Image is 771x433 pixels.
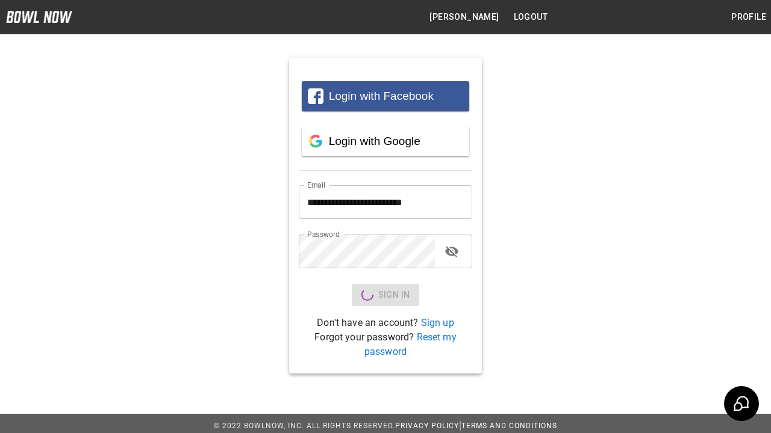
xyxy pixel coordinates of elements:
[726,6,771,28] button: Profile
[425,6,504,28] button: [PERSON_NAME]
[6,11,72,23] img: logo
[302,81,469,111] button: Login with Facebook
[299,330,472,359] p: Forgot your password?
[302,126,469,156] button: Login with Google
[440,239,464,263] button: toggle password visibility
[299,316,472,330] p: Don't have an account?
[329,135,420,147] span: Login with Google
[509,6,552,28] button: Logout
[395,422,459,430] a: Privacy Policy
[461,422,557,430] a: Terms and Conditions
[364,331,457,357] a: Reset my password
[329,90,434,102] span: Login with Facebook
[421,317,454,328] a: Sign up
[214,422,395,430] span: © 2022 BowlNow, Inc. All Rights Reserved.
